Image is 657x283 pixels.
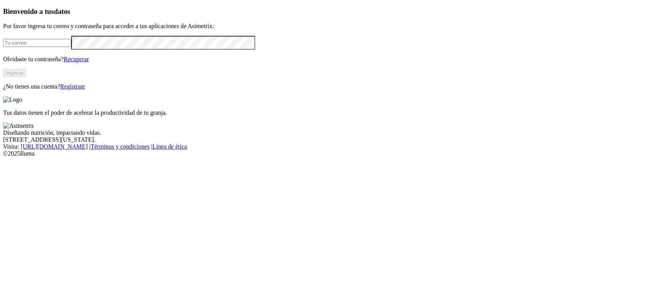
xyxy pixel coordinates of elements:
[3,109,654,116] p: Tus datos tienen el poder de acelerar la productividad de tu granja.
[64,56,89,62] a: Recuperar
[3,39,71,47] input: Tu correo
[3,150,654,157] div: © 2025 Iluma
[21,143,88,150] a: [URL][DOMAIN_NAME]
[3,136,654,143] div: [STREET_ADDRESS][US_STATE].
[3,96,22,103] img: Logo
[60,83,85,90] a: Regístrate
[3,7,654,16] h3: Bienvenido a tus
[3,56,654,63] p: Olvidaste tu contraseña?
[3,143,654,150] div: Visita : | |
[90,143,150,150] a: Términos y condiciones
[3,69,26,77] button: Ingresa
[3,129,654,136] div: Diseñando nutrición, impactando vidas.
[54,7,70,15] span: datos
[3,23,654,30] p: Por favor ingresa tu correo y contraseña para acceder a tus aplicaciones de Asimetrix:
[3,122,34,129] img: Asimetrix
[3,83,654,90] p: ¿No tienes una cuenta?
[152,143,187,150] a: Línea de ética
